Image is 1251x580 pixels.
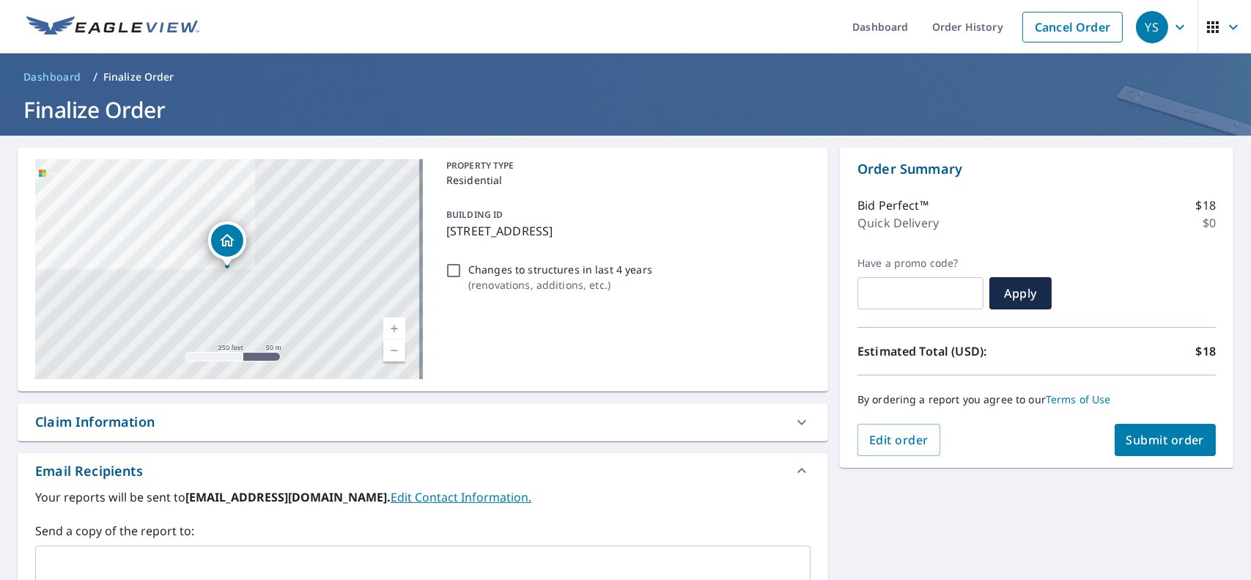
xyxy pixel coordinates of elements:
[1136,11,1168,43] div: YS
[857,393,1216,406] p: By ordering a report you agree to our
[1001,285,1040,301] span: Apply
[35,461,143,481] div: Email Recipients
[1126,432,1205,448] span: Submit order
[857,197,929,214] p: Bid Perfect™
[1046,392,1111,406] a: Terms of Use
[1022,12,1123,43] a: Cancel Order
[18,95,1233,125] h1: Finalize Order
[1196,197,1216,214] p: $18
[208,221,246,267] div: Dropped pin, building 1, Residential property, 2400 El Portal Way Oxnard, CA 93035
[383,339,405,361] a: Current Level 17, Zoom Out
[18,65,87,89] a: Dashboard
[857,424,940,456] button: Edit order
[18,403,828,441] div: Claim Information
[185,489,391,505] b: [EMAIL_ADDRESS][DOMAIN_NAME].
[23,70,81,84] span: Dashboard
[35,412,155,432] div: Claim Information
[989,277,1052,309] button: Apply
[468,277,652,293] p: ( renovations, additions, etc. )
[1115,424,1217,456] button: Submit order
[857,342,1037,360] p: Estimated Total (USD):
[26,16,199,38] img: EV Logo
[446,172,805,188] p: Residential
[93,68,97,86] li: /
[446,222,805,240] p: [STREET_ADDRESS]
[103,70,174,84] p: Finalize Order
[383,317,405,339] a: Current Level 17, Zoom In
[1203,214,1216,232] p: $0
[35,522,811,540] label: Send a copy of the report to:
[35,488,811,506] label: Your reports will be sent to
[446,159,805,172] p: PROPERTY TYPE
[18,453,828,488] div: Email Recipients
[857,257,984,270] label: Have a promo code?
[1196,342,1216,360] p: $18
[446,208,503,221] p: BUILDING ID
[391,489,531,505] a: EditContactInfo
[857,214,939,232] p: Quick Delivery
[857,159,1216,179] p: Order Summary
[468,262,652,277] p: Changes to structures in last 4 years
[18,65,1233,89] nav: breadcrumb
[869,432,929,448] span: Edit order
